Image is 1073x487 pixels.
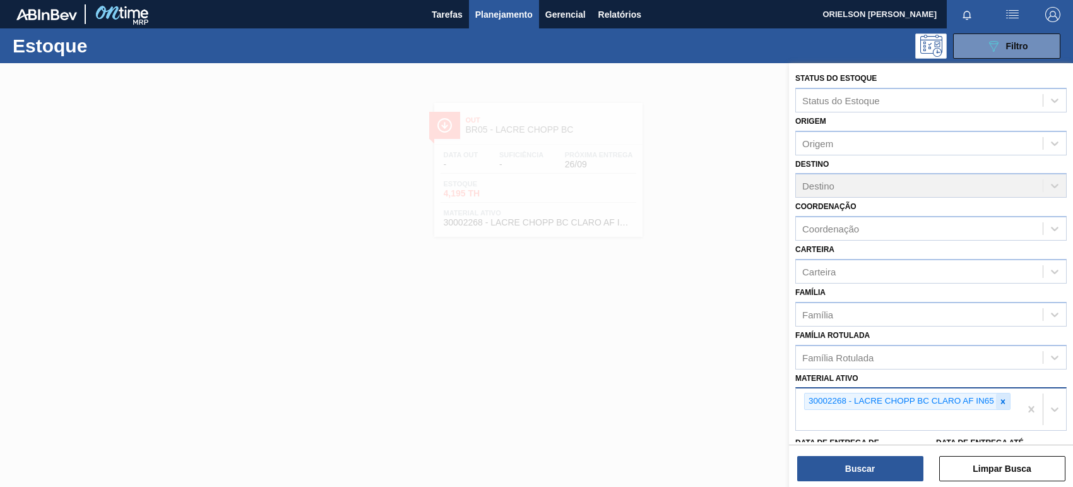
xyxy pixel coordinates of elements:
div: Status do Estoque [802,95,880,105]
div: Carteira [802,266,836,277]
label: Família Rotulada [795,331,870,340]
span: Filtro [1006,41,1028,51]
div: Família [802,309,833,320]
button: Notificações [947,6,987,23]
label: Origem [795,117,826,126]
label: Data de Entrega até [936,438,1024,447]
label: Status do Estoque [795,74,877,83]
h1: Estoque [13,39,198,53]
label: Família [795,288,826,297]
span: Relatórios [598,7,641,22]
div: Família Rotulada [802,352,874,363]
div: Pogramando: nenhum usuário selecionado [915,33,947,59]
span: Planejamento [475,7,533,22]
span: Gerencial [545,7,586,22]
div: Origem [802,138,833,148]
img: TNhmsLtSVTkK8tSr43FrP2fwEKptu5GPRR3wAAAABJRU5ErkJggg== [16,9,77,20]
div: 30002268 - LACRE CHOPP BC CLARO AF IN65 [805,394,996,409]
span: Tarefas [432,7,463,22]
div: Coordenação [802,224,859,234]
label: Destino [795,160,829,169]
img: Logout [1045,7,1060,22]
label: Data de Entrega de [795,438,879,447]
img: userActions [1005,7,1020,22]
label: Material ativo [795,374,858,383]
label: Coordenação [795,202,857,211]
label: Carteira [795,245,834,254]
button: Filtro [953,33,1060,59]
